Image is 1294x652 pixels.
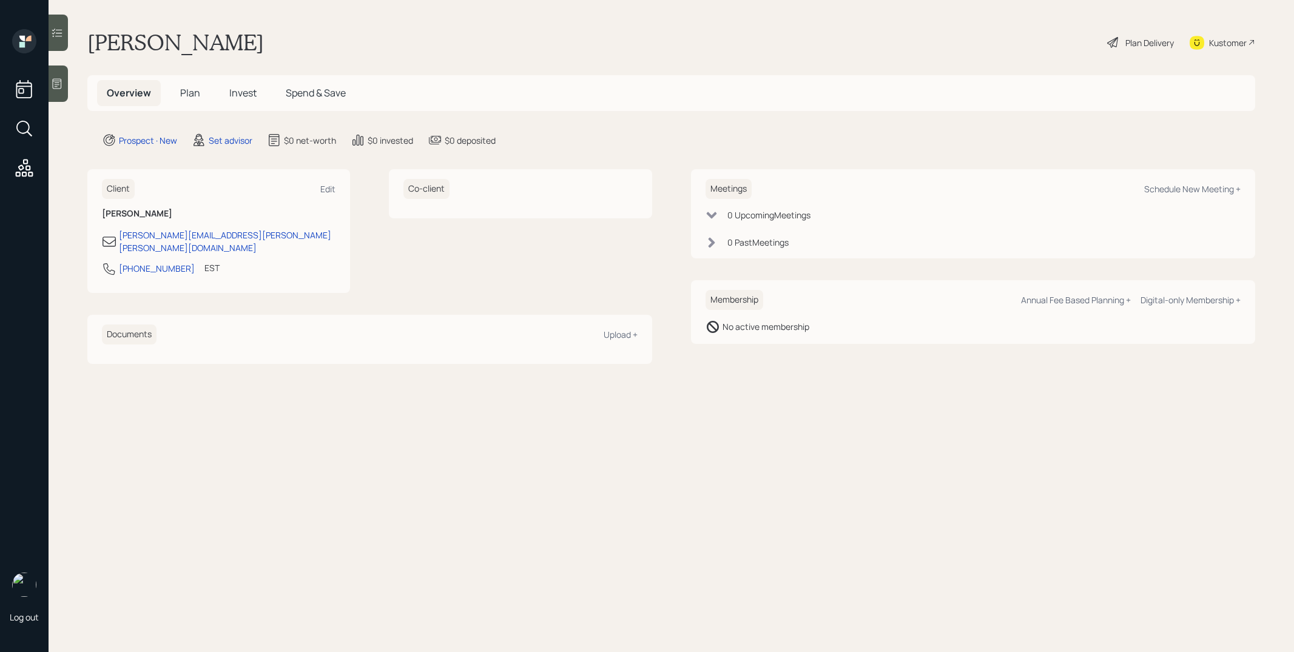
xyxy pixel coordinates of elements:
[284,134,336,147] div: $0 net-worth
[1209,36,1247,49] div: Kustomer
[727,209,810,221] div: 0 Upcoming Meeting s
[1144,183,1241,195] div: Schedule New Meeting +
[1021,294,1131,306] div: Annual Fee Based Planning +
[445,134,496,147] div: $0 deposited
[119,262,195,275] div: [PHONE_NUMBER]
[102,209,335,219] h6: [PERSON_NAME]
[286,86,346,99] span: Spend & Save
[102,179,135,199] h6: Client
[403,179,450,199] h6: Co-client
[180,86,200,99] span: Plan
[727,236,789,249] div: 0 Past Meeting s
[1141,294,1241,306] div: Digital-only Membership +
[119,134,177,147] div: Prospect · New
[229,86,257,99] span: Invest
[368,134,413,147] div: $0 invested
[706,179,752,199] h6: Meetings
[723,320,809,333] div: No active membership
[10,611,39,623] div: Log out
[102,324,157,344] h6: Documents
[204,261,220,274] div: EST
[209,134,252,147] div: Set advisor
[12,573,36,597] img: james-distasi-headshot.png
[1125,36,1174,49] div: Plan Delivery
[604,329,638,340] div: Upload +
[706,290,763,310] h6: Membership
[119,229,335,254] div: [PERSON_NAME][EMAIL_ADDRESS][PERSON_NAME][PERSON_NAME][DOMAIN_NAME]
[320,183,335,195] div: Edit
[107,86,151,99] span: Overview
[87,29,264,56] h1: [PERSON_NAME]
